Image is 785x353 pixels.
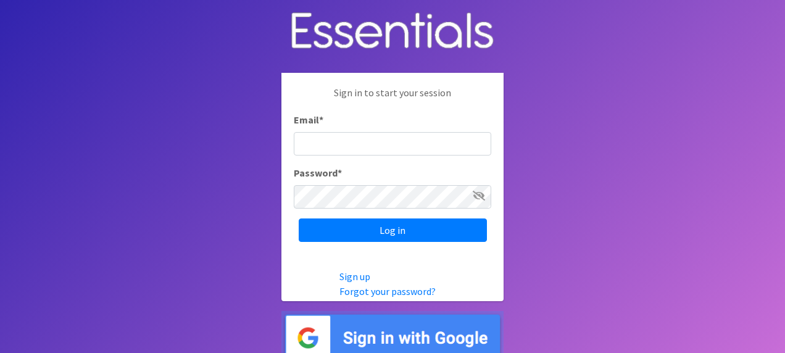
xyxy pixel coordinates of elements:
a: Forgot your password? [339,285,436,297]
a: Sign up [339,270,370,283]
label: Email [294,112,323,127]
abbr: required [319,114,323,126]
abbr: required [338,167,342,179]
label: Password [294,165,342,180]
input: Log in [299,218,487,242]
p: Sign in to start your session [294,85,491,112]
